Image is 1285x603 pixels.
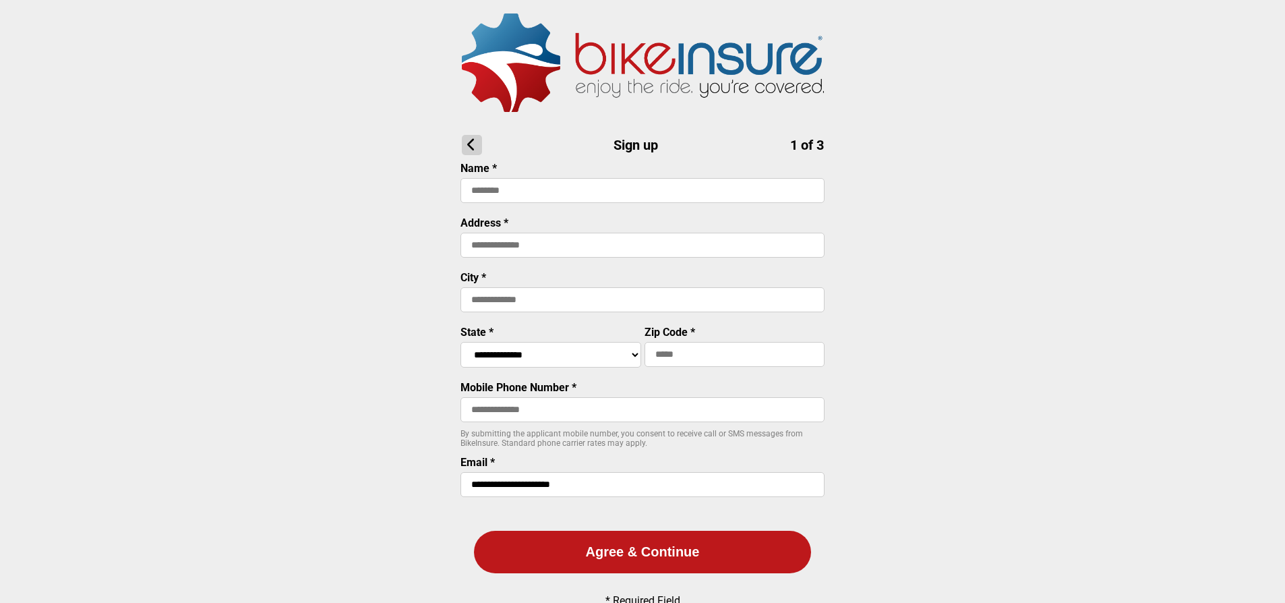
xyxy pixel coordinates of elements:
[474,531,811,573] button: Agree & Continue
[790,137,824,153] span: 1 of 3
[460,429,825,448] p: By submitting the applicant mobile number, you consent to receive call or SMS messages from BikeI...
[645,326,695,339] label: Zip Code *
[460,326,494,339] label: State *
[462,135,824,155] h1: Sign up
[460,217,508,229] label: Address *
[460,456,495,469] label: Email *
[460,162,497,175] label: Name *
[460,381,576,394] label: Mobile Phone Number *
[460,271,486,284] label: City *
